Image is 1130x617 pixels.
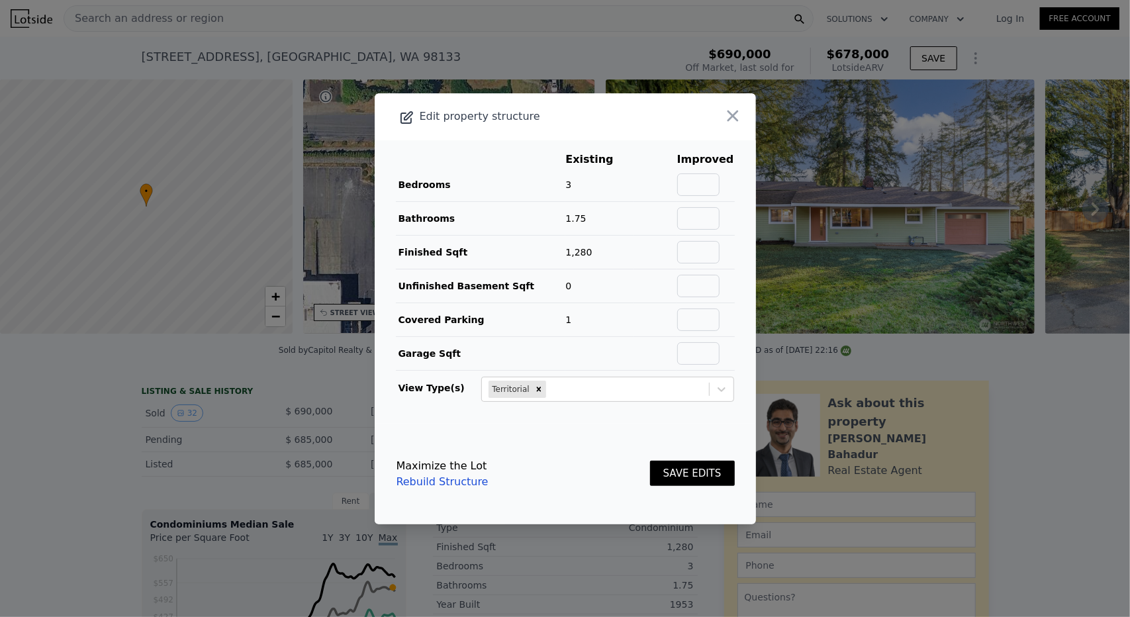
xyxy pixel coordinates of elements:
[396,269,565,303] td: Unfinished Basement Sqft
[396,201,565,235] td: Bathrooms
[397,474,489,490] a: Rebuild Structure
[650,461,735,487] button: SAVE EDITS
[396,371,481,403] td: View Type(s)
[566,314,572,325] span: 1
[532,381,546,398] div: Remove Territorial
[565,151,634,168] th: Existing
[566,247,592,258] span: 1,280
[677,151,735,168] th: Improved
[396,336,565,370] td: Garage Sqft
[375,107,680,126] div: Edit property structure
[397,458,489,474] div: Maximize the Lot
[396,235,565,269] td: Finished Sqft
[566,213,587,224] span: 1.75
[396,303,565,336] td: Covered Parking
[396,168,565,202] td: Bedrooms
[566,179,572,190] span: 3
[566,281,572,291] span: 0
[489,381,532,398] div: Territorial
